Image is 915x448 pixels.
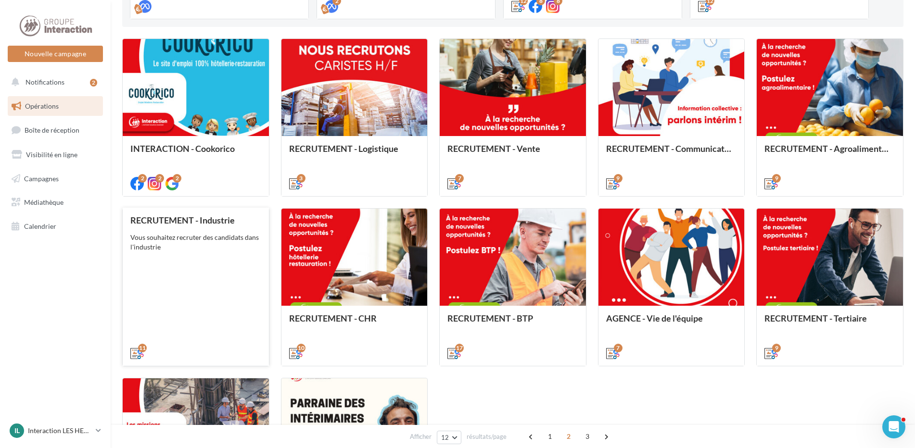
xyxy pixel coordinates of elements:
[606,313,737,333] div: AGENCE - Vie de l'équipe
[764,313,895,333] div: RECRUTEMENT - Tertiaire
[764,144,895,163] div: RECRUTEMENT - Agroalimentaire
[6,192,105,212] a: Médiathèque
[130,215,261,225] div: RECRUTEMENT - Industrie
[138,174,147,183] div: 2
[580,429,595,444] span: 3
[173,174,181,183] div: 2
[90,79,97,87] div: 2
[24,198,64,206] span: Médiathèque
[6,72,101,92] button: Notifications 2
[455,174,464,183] div: 7
[455,344,464,352] div: 17
[24,174,59,182] span: Campagnes
[772,344,781,352] div: 9
[25,126,79,134] span: Boîte de réception
[772,174,781,183] div: 9
[6,169,105,189] a: Campagnes
[441,434,449,441] span: 12
[8,422,103,440] a: IL Interaction LES HERBIERS
[25,78,64,86] span: Notifications
[289,313,420,333] div: RECRUTEMENT - CHR
[447,144,578,163] div: RECRUTEMENT - Vente
[28,426,92,436] p: Interaction LES HERBIERS
[542,429,558,444] span: 1
[561,429,576,444] span: 2
[297,174,305,183] div: 3
[155,174,164,183] div: 2
[614,174,623,183] div: 9
[882,415,905,438] iframe: Intercom live chat
[130,144,261,163] div: INTERACTION - Cookorico
[467,432,507,441] span: résultats/page
[410,432,432,441] span: Afficher
[6,120,105,140] a: Boîte de réception
[24,222,56,230] span: Calendrier
[8,46,103,62] button: Nouvelle campagne
[6,216,105,236] a: Calendrier
[614,344,623,352] div: 7
[14,426,20,436] span: IL
[138,344,147,352] div: 11
[130,233,261,252] div: Vous souhaitez recruter des candidats dans l'industrie
[447,313,578,333] div: RECRUTEMENT - BTP
[289,144,420,163] div: RECRUTEMENT - Logistique
[437,431,461,444] button: 12
[606,144,737,163] div: RECRUTEMENT - Communication externe
[6,145,105,165] a: Visibilité en ligne
[26,150,77,159] span: Visibilité en ligne
[25,102,59,110] span: Opérations
[6,96,105,116] a: Opérations
[297,344,305,352] div: 10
